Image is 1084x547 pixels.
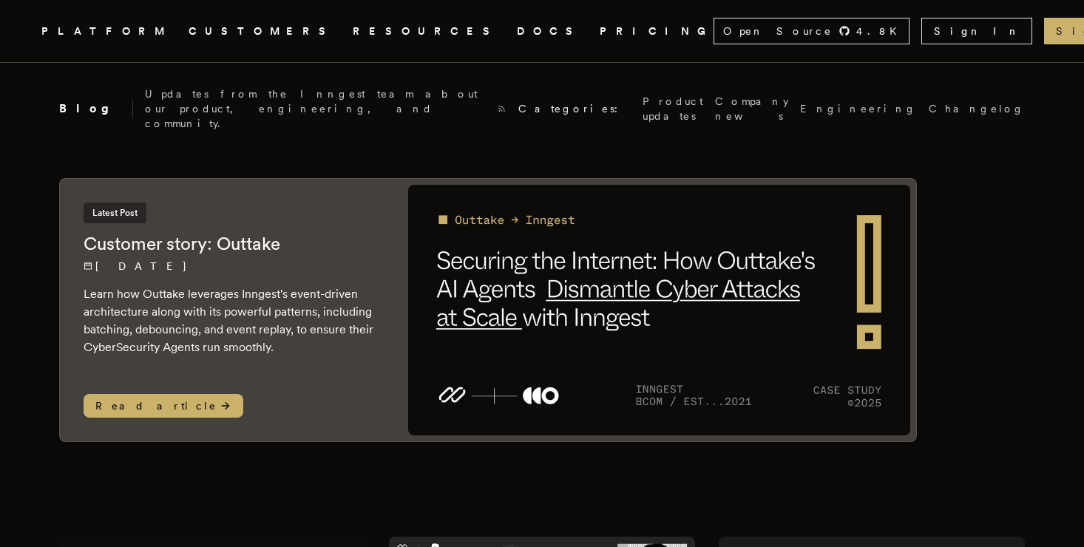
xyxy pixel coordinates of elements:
[600,22,714,41] a: PRICING
[921,18,1032,44] a: Sign In
[800,101,917,116] a: Engineering
[643,94,703,123] a: Product updates
[518,101,631,116] span: Categories:
[59,100,133,118] h2: Blog
[145,86,485,131] p: Updates from the Inngest team about our product, engineering, and community.
[59,178,917,442] a: Latest PostCustomer story: Outtake[DATE] Learn how Outtake leverages Inngest's event-driven archi...
[856,24,906,38] span: 4.8 K
[84,203,146,223] span: Latest Post
[517,22,582,41] a: DOCS
[723,24,833,38] span: Open Source
[353,22,499,41] button: RESOURCES
[715,94,788,123] a: Company news
[84,285,379,356] p: Learn how Outtake leverages Inngest's event-driven architecture along with its powerful patterns,...
[408,185,910,435] img: Featured image for Customer story: Outtake blog post
[929,101,1025,116] a: Changelog
[84,394,243,418] span: Read article
[41,22,171,41] button: PLATFORM
[84,232,379,256] h2: Customer story: Outtake
[189,22,335,41] a: CUSTOMERS
[84,259,379,273] p: [DATE]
